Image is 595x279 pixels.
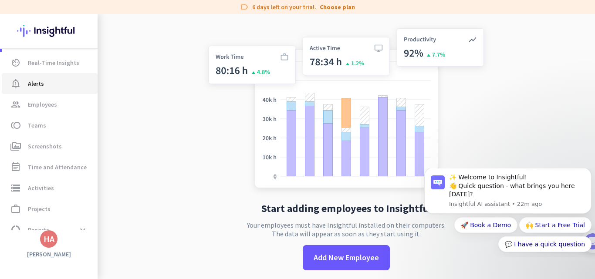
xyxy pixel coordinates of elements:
[28,141,62,151] span: Screenshots
[28,5,164,30] div: Message content
[10,120,21,131] i: toll
[303,245,390,270] button: Add New Employee
[10,57,21,68] i: av_timer
[78,68,171,84] button: Quick reply: 💬 I have a quick question
[2,136,98,157] a: perm_mediaScreenshots
[2,115,98,136] a: tollTeams
[421,168,595,257] iframe: Intercom notifications message
[34,49,97,64] button: Quick reply: 🚀 Book a Demo
[10,141,21,151] i: perm_media
[28,162,87,172] span: Time and Attendance
[2,157,98,178] a: event_noteTime and Attendance
[10,183,21,193] i: storage
[44,235,54,243] div: HA
[28,78,44,89] span: Alerts
[247,221,446,238] p: Your employees must have Insightful installed on their computers. The data will appear as soon as...
[28,120,46,131] span: Teams
[10,204,21,214] i: work_outline
[28,5,164,13] div: ✨ Welcome to Insightful!
[320,3,355,11] a: Choose plan
[261,203,432,214] h2: Start adding employees to Insightful
[75,222,91,238] button: expand_more
[10,99,21,110] i: group
[2,52,98,73] a: av_timerReal-Time Insights
[2,219,98,240] a: data_usageReportsexpand_more
[202,23,490,196] img: no-search-results
[10,225,21,235] i: data_usage
[28,225,49,235] span: Reports
[2,178,98,198] a: storageActivities
[2,73,98,94] a: notification_importantAlerts
[10,7,24,21] img: Profile image for Insightful AI assistant
[240,3,249,11] i: label
[10,162,21,172] i: event_note
[314,252,379,263] span: Add New Employee
[28,204,51,214] span: Projects
[2,94,98,115] a: groupEmployees
[28,183,54,193] span: Activities
[3,49,171,84] div: Quick reply options
[2,198,98,219] a: work_outlineProjects
[28,99,57,110] span: Employees
[28,13,164,30] div: 👋 Quick question - what brings you here [DATE]?
[28,32,164,40] p: Message from Insightful AI assistant, sent 22m ago
[28,57,79,68] span: Real-Time Insights
[17,14,81,48] img: Insightful logo
[10,78,21,89] i: notification_important
[98,49,171,64] button: Quick reply: 🙌 Start a Free Trial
